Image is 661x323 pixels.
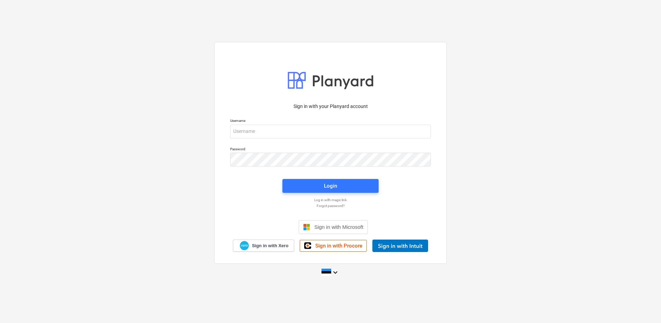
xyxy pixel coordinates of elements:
[230,103,431,110] p: Sign in with your Planyard account
[300,240,367,252] a: Sign in with Procore
[252,243,288,249] span: Sign in with Xero
[240,241,249,250] img: Xero logo
[282,179,379,193] button: Login
[315,243,362,249] span: Sign in with Procore
[314,224,363,230] span: Sign in with Microsoft
[331,268,339,277] i: keyboard_arrow_down
[230,125,431,138] input: Username
[230,147,431,153] p: Password
[227,204,434,208] a: Forgot password?
[324,181,337,190] div: Login
[227,198,434,202] a: Log in with magic link
[303,224,310,231] img: Microsoft logo
[233,240,295,252] a: Sign in with Xero
[230,118,431,124] p: Username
